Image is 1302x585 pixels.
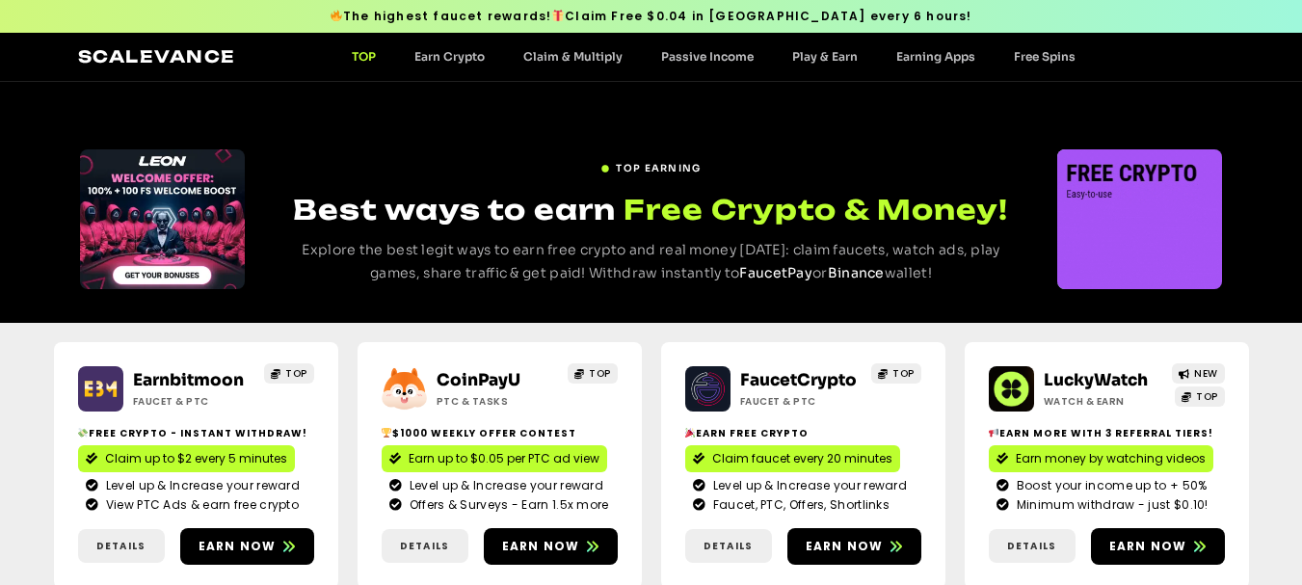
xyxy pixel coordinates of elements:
[78,445,295,472] a: Claim up to $2 every 5 minutes
[600,153,701,175] a: TOP EARNING
[616,161,701,175] span: TOP EARNING
[409,450,599,467] span: Earn up to $0.05 per PTC ad view
[78,46,236,66] a: Scalevance
[568,363,618,384] a: TOP
[78,529,165,563] a: Details
[280,239,1022,285] p: Explore the best legit ways to earn free crypto and real money [DATE]: claim faucets, watch ads, ...
[1175,386,1225,407] a: TOP
[685,426,921,440] h2: Earn free crypto
[293,193,616,226] span: Best ways to earn
[1057,149,1222,289] div: 1 / 3
[1007,539,1056,553] span: Details
[1012,477,1208,494] span: Boost your income up to + 50%
[502,538,580,555] span: Earn now
[437,370,520,390] a: CoinPayU
[78,428,88,438] img: 💸
[1194,366,1218,381] span: NEW
[871,363,921,384] a: TOP
[1057,149,1222,289] div: Slides
[989,529,1076,563] a: Details
[264,363,314,384] a: TOP
[105,450,287,467] span: Claim up to $2 every 5 minutes
[1196,389,1218,404] span: TOP
[589,366,611,381] span: TOP
[395,49,504,64] a: Earn Crypto
[199,538,277,555] span: Earn now
[382,445,607,472] a: Earn up to $0.05 per PTC ad view
[1012,496,1209,514] span: Minimum withdraw - just $0.10!
[1016,450,1206,467] span: Earn money by watching videos
[892,366,915,381] span: TOP
[787,528,921,565] a: Earn now
[708,496,890,514] span: Faucet, PTC, Offers, Shortlinks
[685,445,900,472] a: Claim faucet every 20 minutes
[989,428,998,438] img: 📢
[133,370,244,390] a: Earnbitmoon
[828,264,885,281] a: Binance
[382,426,618,440] h2: $1000 Weekly Offer contest
[642,49,773,64] a: Passive Income
[405,477,603,494] span: Level up & Increase your reward
[740,394,861,409] h2: Faucet & PTC
[995,49,1095,64] a: Free Spins
[624,191,1008,228] span: Free Crypto & Money!
[685,428,695,438] img: 🎉
[101,477,300,494] span: Level up & Increase your reward
[330,8,971,25] span: The highest faucet rewards! Claim Free $0.04 in [GEOGRAPHIC_DATA] every 6 hours!
[1172,363,1225,384] a: NEW
[331,10,342,21] img: 🔥
[78,426,314,440] h2: Free crypto - Instant withdraw!
[685,529,772,563] a: Details
[96,539,146,553] span: Details
[400,539,449,553] span: Details
[180,528,314,565] a: Earn now
[101,496,299,514] span: View PTC Ads & earn free crypto
[133,394,253,409] h2: Faucet & PTC
[405,496,609,514] span: Offers & Surveys - Earn 1.5x more
[285,366,307,381] span: TOP
[1091,528,1225,565] a: Earn now
[332,49,395,64] a: TOP
[989,445,1213,472] a: Earn money by watching videos
[80,149,245,289] div: Slides
[739,264,812,281] a: FaucetPay
[773,49,877,64] a: Play & Earn
[806,538,884,555] span: Earn now
[382,428,391,438] img: 🏆
[704,539,753,553] span: Details
[504,49,642,64] a: Claim & Multiply
[989,426,1225,440] h2: Earn more with 3 referral Tiers!
[437,394,557,409] h2: ptc & Tasks
[1044,394,1164,409] h2: Watch & Earn
[552,10,564,21] img: 🎁
[712,450,892,467] span: Claim faucet every 20 minutes
[382,529,468,563] a: Details
[484,528,618,565] a: Earn now
[740,370,857,390] a: FaucetCrypto
[332,49,1095,64] nav: Menu
[877,49,995,64] a: Earning Apps
[708,477,907,494] span: Level up & Increase your reward
[1109,538,1187,555] span: Earn now
[1044,370,1148,390] a: LuckyWatch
